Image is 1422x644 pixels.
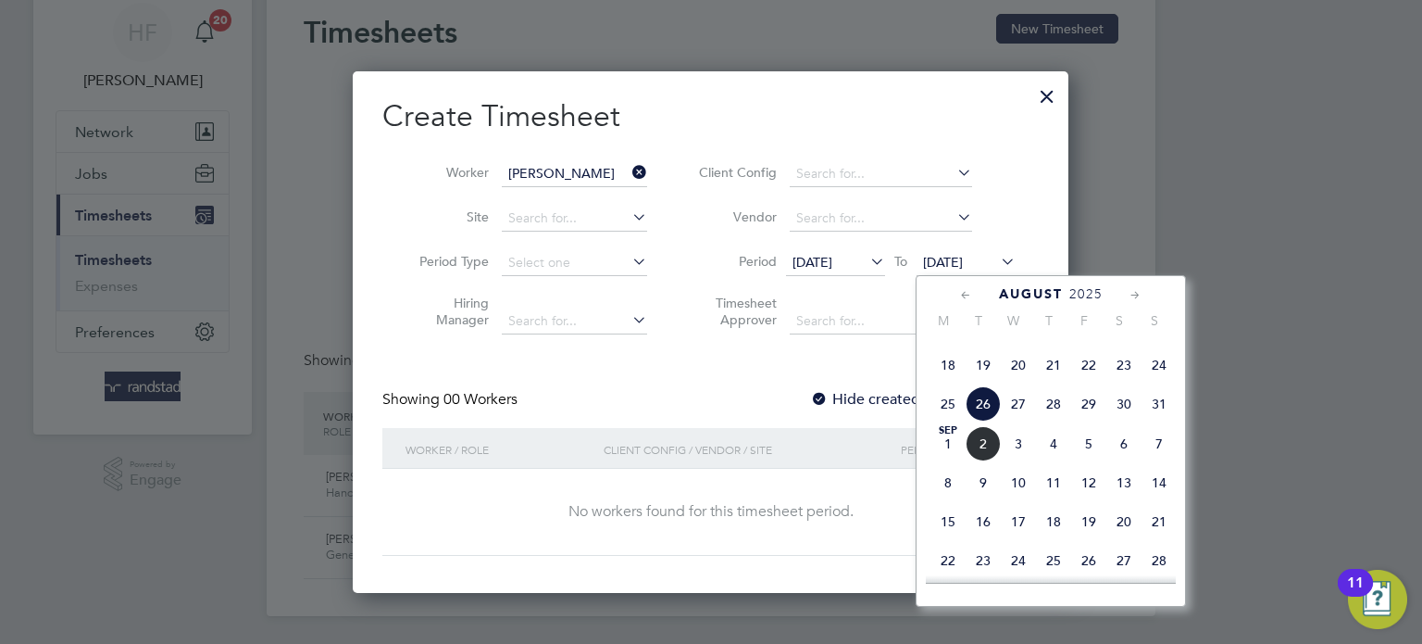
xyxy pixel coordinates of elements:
span: 29 [1071,386,1106,422]
span: 22 [930,543,966,578]
span: 26 [1071,543,1106,578]
span: 14 [1141,465,1177,500]
span: 9 [966,465,1001,500]
span: 28 [1141,543,1177,578]
span: S [1102,312,1137,329]
input: Search for... [790,309,972,335]
span: 6 [1106,426,1141,461]
label: Vendor [693,208,777,225]
span: [DATE] [923,254,963,271]
span: 20 [1001,347,1036,383]
div: 11 [1347,583,1364,607]
span: 7 [1141,426,1177,461]
span: To [889,249,913,273]
span: 3 [1001,426,1036,461]
span: 22 [1071,347,1106,383]
span: 00 Workers [443,390,518,409]
label: Client Config [693,164,777,181]
span: 2 [966,426,1001,461]
label: Site [405,208,489,225]
span: 15 [930,504,966,539]
span: [DATE] [792,254,832,271]
span: 2025 [1069,286,1103,302]
span: 24 [1001,543,1036,578]
span: 30 [1106,386,1141,422]
button: Open Resource Center, 11 new notifications [1348,570,1407,629]
div: No workers found for this timesheet period. [401,502,1020,522]
div: Client Config / Vendor / Site [599,428,896,471]
span: 8 [930,465,966,500]
span: 12 [1071,465,1106,500]
span: S [1137,312,1172,329]
span: 18 [1036,504,1071,539]
span: 21 [1036,347,1071,383]
span: T [961,312,996,329]
span: 26 [966,386,1001,422]
span: 4 [1036,426,1071,461]
input: Search for... [790,206,972,232]
input: Select one [502,250,647,276]
div: Showing [382,390,521,410]
span: 17 [1001,504,1036,539]
span: T [1031,312,1066,329]
span: F [1066,312,1102,329]
span: 19 [966,347,1001,383]
span: 1 [930,426,966,461]
span: 31 [1141,386,1177,422]
span: 21 [1141,504,1177,539]
span: August [999,286,1063,302]
input: Search for... [502,309,647,335]
input: Search for... [502,206,647,232]
span: 27 [1001,386,1036,422]
span: Sep [930,426,966,436]
span: W [996,312,1031,329]
span: 10 [1001,465,1036,500]
span: 16 [966,504,1001,539]
span: 23 [1106,347,1141,383]
label: Hide created timesheets [810,390,998,409]
span: 19 [1071,504,1106,539]
span: 11 [1036,465,1071,500]
label: Period Type [405,253,489,270]
input: Search for... [790,161,972,187]
div: Worker / Role [401,428,599,471]
label: Hiring Manager [405,295,489,328]
span: 23 [966,543,1001,578]
label: Worker [405,164,489,181]
span: 5 [1071,426,1106,461]
span: 25 [930,386,966,422]
span: 27 [1106,543,1141,578]
span: 28 [1036,386,1071,422]
label: Timesheet Approver [693,295,777,328]
span: 24 [1141,347,1177,383]
h2: Create Timesheet [382,97,1039,136]
span: 13 [1106,465,1141,500]
input: Search for... [502,161,647,187]
label: Period [693,253,777,270]
div: Period [896,428,1020,471]
span: 18 [930,347,966,383]
span: 20 [1106,504,1141,539]
span: M [926,312,961,329]
span: 25 [1036,543,1071,578]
